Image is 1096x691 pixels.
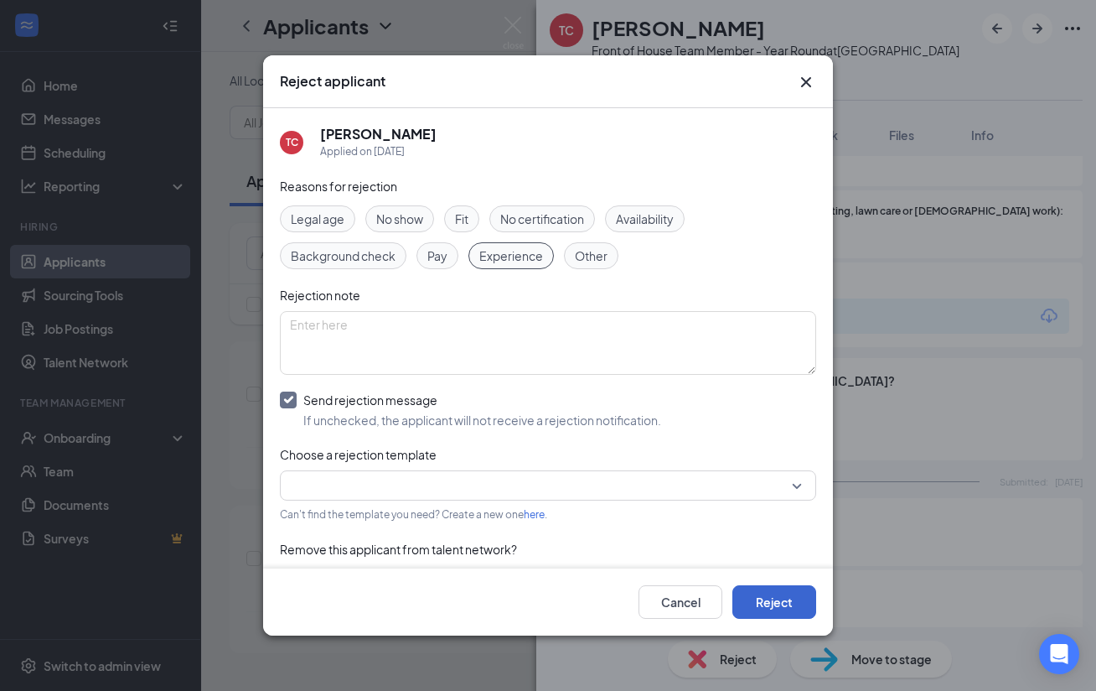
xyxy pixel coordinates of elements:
a: here [524,508,545,521]
div: Applied on [DATE] [320,143,437,160]
button: Cancel [638,585,722,619]
span: Fit [455,210,468,228]
h3: Reject applicant [280,72,385,91]
span: Experience [479,247,543,265]
button: Reject [732,585,816,619]
span: Background check [291,247,395,265]
button: Close [796,72,816,92]
div: Open Intercom Messenger [1039,634,1079,674]
span: Remove this applicant from talent network? [280,542,517,557]
div: TC [286,135,298,149]
h5: [PERSON_NAME] [320,125,437,143]
svg: Cross [796,72,816,92]
span: Availability [616,210,674,228]
span: Reasons for rejection [280,179,397,194]
span: No show [376,210,423,228]
span: Choose a rejection template [280,447,437,462]
span: Can't find the template you need? Create a new one . [280,508,547,521]
span: Other [575,247,607,265]
span: Rejection note [280,288,360,303]
span: Legal age [291,210,344,228]
span: Pay [427,247,447,265]
span: No certification [500,210,584,228]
